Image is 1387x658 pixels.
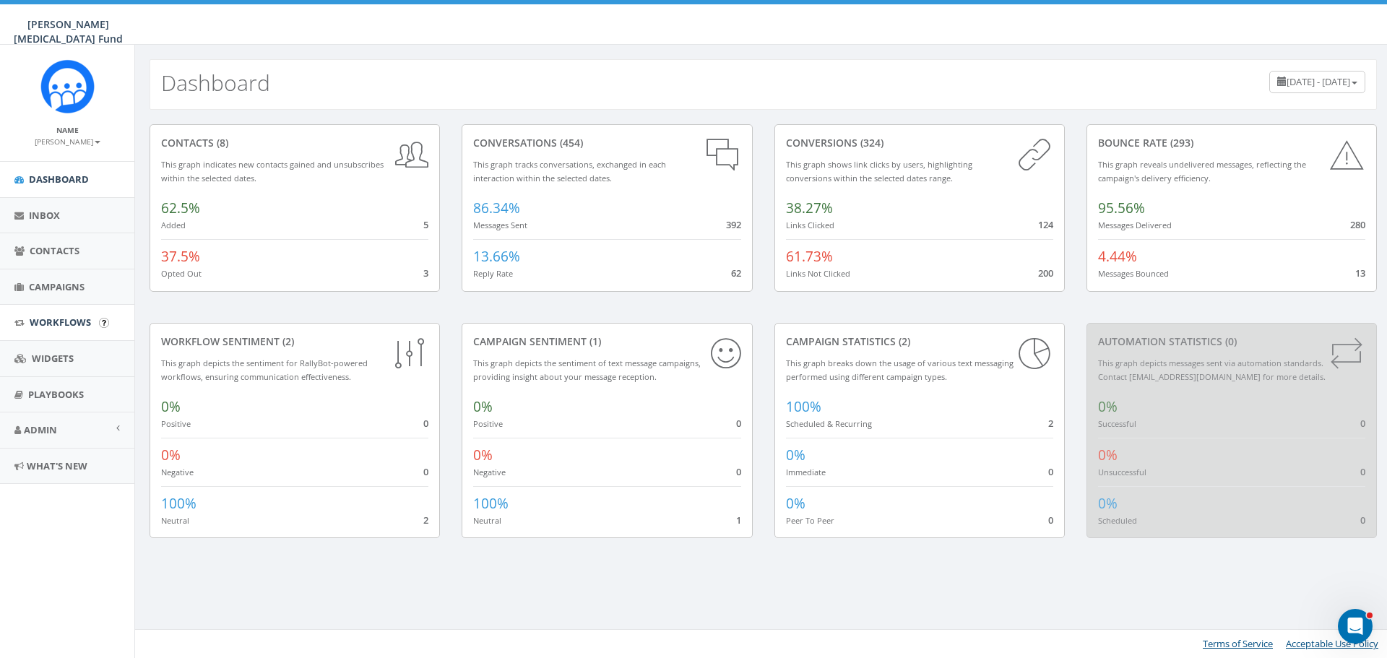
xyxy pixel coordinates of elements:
span: 200 [1038,267,1053,280]
span: 3 [423,267,428,280]
img: Rally_Corp_Logo_1.png [40,59,95,113]
span: Playbooks [28,388,84,401]
span: (324) [857,136,883,150]
span: 95.56% [1098,199,1145,217]
small: This graph breaks down the usage of various text messaging performed using different campaign types. [786,358,1014,382]
span: 0 [736,417,741,430]
small: Scheduled [1098,515,1137,526]
small: Links Clicked [786,220,834,230]
small: Negative [161,467,194,477]
span: 124 [1038,218,1053,231]
span: 5 [423,218,428,231]
span: 13.66% [473,247,520,266]
div: contacts [161,136,428,150]
small: Scheduled & Recurring [786,418,872,429]
span: What's New [27,459,87,472]
span: 0 [1360,465,1365,478]
span: 61.73% [786,247,833,266]
span: Admin [24,423,57,436]
span: 0% [786,446,805,464]
span: [DATE] - [DATE] [1287,75,1350,88]
span: 0% [473,446,493,464]
div: conversations [473,136,740,150]
span: (2) [896,334,910,348]
a: [PERSON_NAME] [35,134,100,147]
span: Contacts [30,244,79,257]
span: (2) [280,334,294,348]
small: Negative [473,467,506,477]
span: 13 [1355,267,1365,280]
span: 0 [736,465,741,478]
span: 0 [1360,514,1365,527]
span: 0% [786,494,805,513]
small: Peer To Peer [786,515,834,526]
small: This graph depicts the sentiment of text message campaigns, providing insight about your message ... [473,358,701,382]
small: Links Not Clicked [786,268,850,279]
span: 0 [1360,417,1365,430]
small: Messages Bounced [1098,268,1169,279]
span: Workflows [30,316,91,329]
span: Dashboard [29,173,89,186]
span: 100% [786,397,821,416]
span: 37.5% [161,247,200,266]
span: 280 [1350,218,1365,231]
span: 0% [1098,397,1118,416]
small: Opted Out [161,268,202,279]
span: 4.44% [1098,247,1137,266]
h2: Dashboard [161,71,270,95]
small: Added [161,220,186,230]
small: This graph indicates new contacts gained and unsubscribes within the selected dates. [161,159,384,183]
small: This graph depicts the sentiment for RallyBot-powered workflows, ensuring communication effective... [161,358,368,382]
span: (8) [214,136,228,150]
span: 0 [423,465,428,478]
span: 0% [161,446,181,464]
small: This graph reveals undelivered messages, reflecting the campaign's delivery efficiency. [1098,159,1306,183]
div: Automation Statistics [1098,334,1365,349]
span: 0 [1048,465,1053,478]
input: Submit [99,318,109,328]
span: 1 [736,514,741,527]
div: Bounce Rate [1098,136,1365,150]
span: 100% [161,494,196,513]
iframe: Intercom live chat [1338,609,1373,644]
small: Unsuccessful [1098,467,1146,477]
span: Inbox [29,209,60,222]
span: 0 [1048,514,1053,527]
small: [PERSON_NAME] [35,137,100,147]
small: Positive [161,418,191,429]
span: 2 [423,514,428,527]
small: Neutral [473,515,501,526]
small: This graph tracks conversations, exchanged in each interaction within the selected dates. [473,159,666,183]
div: Campaign Statistics [786,334,1053,349]
span: 0% [1098,446,1118,464]
small: This graph depicts messages sent via automation standards. Contact [EMAIL_ADDRESS][DOMAIN_NAME] f... [1098,358,1326,382]
span: 2 [1048,417,1053,430]
span: [PERSON_NAME] [MEDICAL_DATA] Fund [14,17,123,46]
span: (1) [587,334,601,348]
a: Acceptable Use Policy [1286,637,1378,650]
small: Immediate [786,467,826,477]
span: Widgets [32,352,74,365]
span: 0% [473,397,493,416]
small: Neutral [161,515,189,526]
span: 62.5% [161,199,200,217]
span: (454) [557,136,583,150]
small: Name [56,125,79,135]
span: 38.27% [786,199,833,217]
small: Positive [473,418,503,429]
span: 86.34% [473,199,520,217]
div: conversions [786,136,1053,150]
span: (0) [1222,334,1237,348]
small: Messages Delivered [1098,220,1172,230]
span: 392 [726,218,741,231]
small: Reply Rate [473,268,513,279]
span: (293) [1167,136,1193,150]
small: This graph shows link clicks by users, highlighting conversions within the selected dates range. [786,159,972,183]
span: 0% [161,397,181,416]
span: 100% [473,494,509,513]
span: 0% [1098,494,1118,513]
div: Workflow Sentiment [161,334,428,349]
span: 0 [423,417,428,430]
a: Terms of Service [1203,637,1273,650]
small: Messages Sent [473,220,527,230]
